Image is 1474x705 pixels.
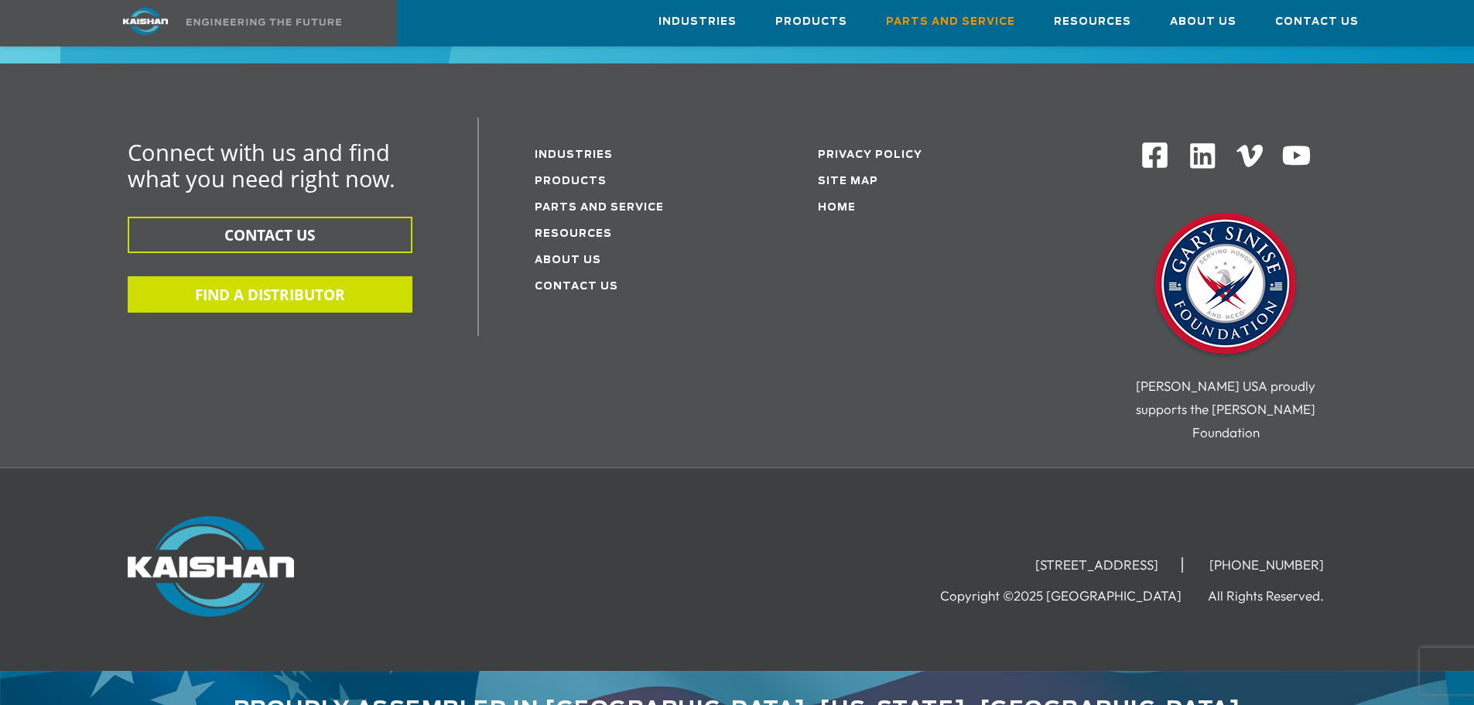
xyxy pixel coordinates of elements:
a: Products [535,176,607,187]
a: Resources [535,229,612,239]
a: Products [775,1,847,43]
a: About Us [1170,1,1236,43]
a: Contact Us [535,282,618,292]
img: kaishan logo [87,8,203,35]
span: About Us [1170,13,1236,31]
a: Resources [1054,1,1131,43]
a: About Us [535,255,601,265]
img: Linkedin [1188,141,1218,171]
a: Parts and service [535,203,664,213]
img: Gary Sinise Foundation [1148,208,1303,363]
img: Vimeo [1236,145,1263,167]
img: Engineering the future [186,19,341,26]
li: [PHONE_NUMBER] [1186,557,1347,573]
span: [PERSON_NAME] USA proudly supports the [PERSON_NAME] Foundation [1136,378,1315,440]
img: Kaishan [128,516,294,617]
a: Industries [535,150,613,160]
button: FIND A DISTRIBUTOR [128,276,412,313]
a: Home [818,203,856,213]
a: Industries [658,1,737,43]
span: Industries [658,13,737,31]
li: [STREET_ADDRESS] [1012,557,1183,573]
a: Privacy Policy [818,150,922,160]
button: CONTACT US [128,217,412,253]
a: Site Map [818,176,878,187]
li: All Rights Reserved. [1208,588,1347,604]
span: Contact Us [1275,13,1359,31]
span: Resources [1054,13,1131,31]
img: Facebook [1141,141,1169,169]
img: Youtube [1281,141,1312,171]
span: Parts and Service [886,13,1015,31]
a: Contact Us [1275,1,1359,43]
span: Connect with us and find what you need right now. [128,137,395,193]
a: Parts and Service [886,1,1015,43]
li: Copyright ©2025 [GEOGRAPHIC_DATA] [940,588,1205,604]
span: Products [775,13,847,31]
